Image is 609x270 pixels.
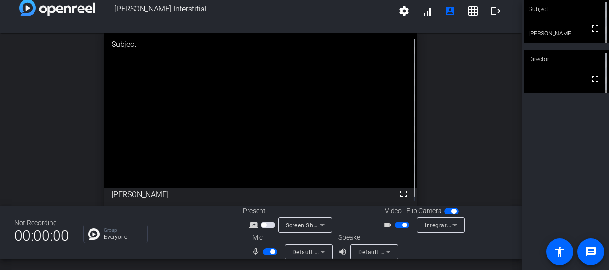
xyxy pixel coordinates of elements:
[14,218,69,228] div: Not Recording
[243,233,338,243] div: Mic
[88,228,100,240] img: Chat Icon
[385,206,402,216] span: Video
[338,246,350,258] mat-icon: volume_up
[585,246,597,258] mat-icon: message
[104,32,417,57] div: Subject
[554,246,565,258] mat-icon: accessibility
[14,224,69,247] span: 00:00:00
[243,206,338,216] div: Present
[589,23,601,34] mat-icon: fullscreen
[338,233,396,243] div: Speaker
[249,219,261,231] mat-icon: screen_share_outline
[406,206,442,216] span: Flip Camera
[589,73,601,85] mat-icon: fullscreen
[398,188,409,200] mat-icon: fullscreen
[467,5,479,17] mat-icon: grid_on
[251,246,263,258] mat-icon: mic_none
[104,228,143,233] p: Group
[293,248,420,256] span: Default - Microphone Array (Realtek(R) Audio)
[524,50,609,68] div: Director
[444,5,456,17] mat-icon: account_box
[104,234,143,240] p: Everyone
[425,221,512,229] span: Integrated Webcam (1bcf:28cf)
[490,5,502,17] mat-icon: logout
[383,219,395,231] mat-icon: videocam_outline
[358,248,462,256] span: Default - Speakers (Realtek(R) Audio)
[286,221,328,229] span: Screen Sharing
[398,5,410,17] mat-icon: settings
